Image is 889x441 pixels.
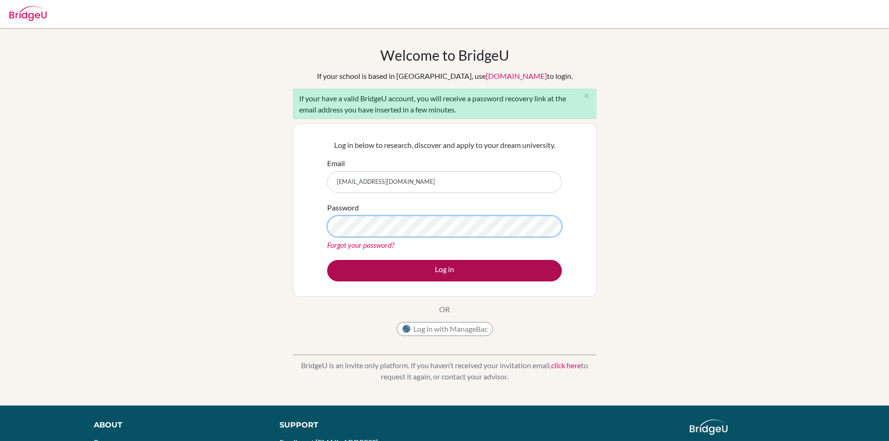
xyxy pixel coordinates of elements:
img: logo_white@2x-f4f0deed5e89b7ecb1c2cc34c3e3d731f90f0f143d5ea2071677605dd97b5244.png [690,420,728,435]
div: About [94,420,259,431]
a: [DOMAIN_NAME] [486,71,547,80]
i: close [583,92,590,99]
button: Log in with ManageBac [397,322,493,336]
img: Bridge-U [9,6,47,21]
label: Email [327,158,345,169]
p: Log in below to research, discover and apply to your dream university. [327,140,562,151]
div: If your school is based in [GEOGRAPHIC_DATA], use to login. [317,70,573,82]
h1: Welcome to BridgeU [380,47,509,63]
div: Support [280,420,434,431]
button: Log in [327,260,562,281]
div: If your have a valid BridgeU account, you will receive a password recovery link at the email addr... [293,89,596,119]
a: Forgot your password? [327,240,394,249]
p: OR [439,304,450,315]
a: click here [551,361,581,370]
p: BridgeU is an invite only platform. If you haven’t received your invitation email, to request it ... [293,360,596,382]
label: Password [327,202,359,213]
button: Close [577,89,596,103]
